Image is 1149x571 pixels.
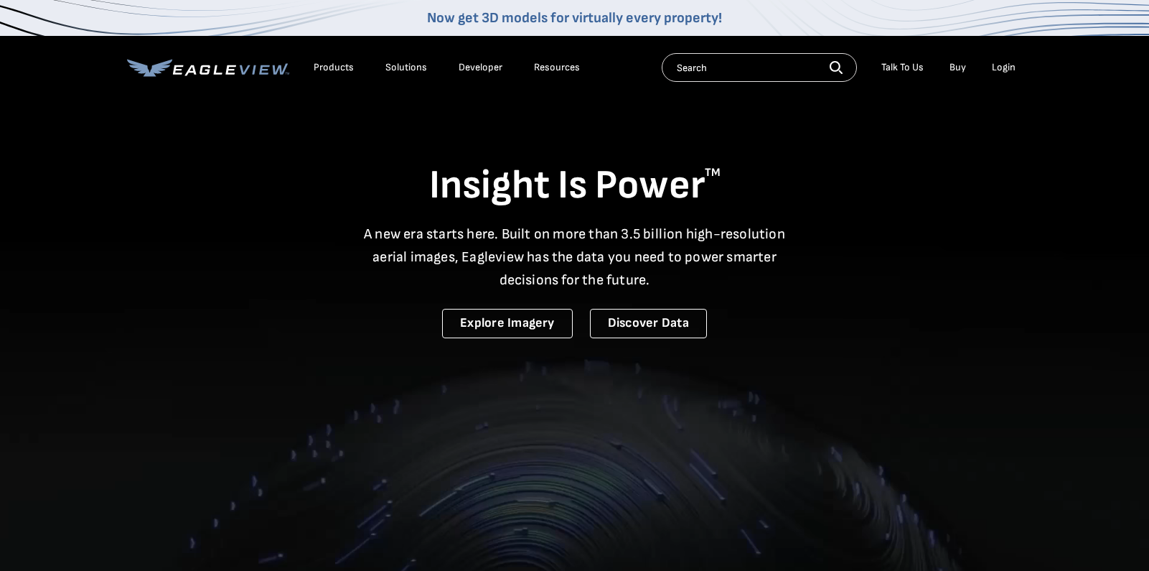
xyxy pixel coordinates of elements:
[705,166,721,180] sup: TM
[881,61,924,74] div: Talk To Us
[385,61,427,74] div: Solutions
[662,53,857,82] input: Search
[427,9,722,27] a: Now get 3D models for virtually every property!
[949,61,966,74] a: Buy
[992,61,1016,74] div: Login
[127,161,1023,211] h1: Insight Is Power
[355,223,794,292] p: A new era starts here. Built on more than 3.5 billion high-resolution aerial images, Eagleview ha...
[459,61,502,74] a: Developer
[314,61,354,74] div: Products
[442,309,573,338] a: Explore Imagery
[590,309,707,338] a: Discover Data
[534,61,580,74] div: Resources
